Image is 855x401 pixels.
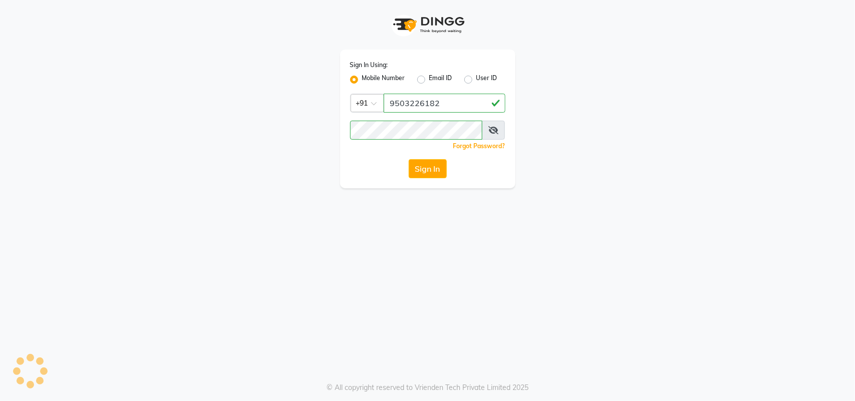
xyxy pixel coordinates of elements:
[350,61,388,70] label: Sign In Using:
[362,74,405,86] label: Mobile Number
[476,74,497,86] label: User ID
[350,121,482,140] input: Username
[384,94,505,113] input: Username
[429,74,452,86] label: Email ID
[409,159,447,178] button: Sign In
[388,10,468,40] img: logo1.svg
[453,142,505,150] a: Forgot Password?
